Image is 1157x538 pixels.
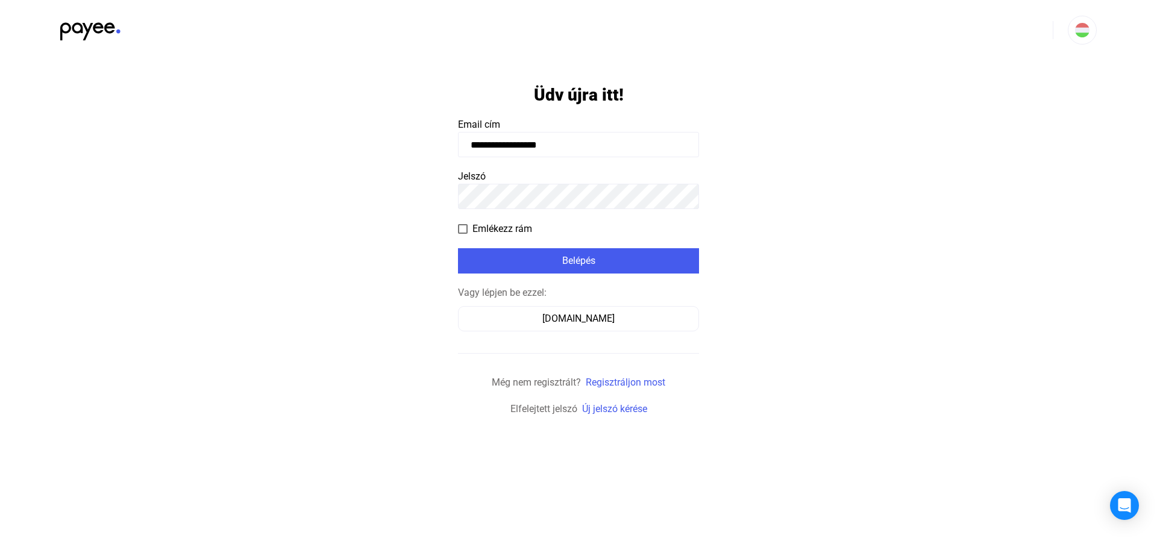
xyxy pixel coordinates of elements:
h1: Üdv újra itt! [534,84,624,105]
div: Belépés [462,254,695,268]
a: [DOMAIN_NAME] [458,313,699,324]
button: HU [1068,16,1097,45]
span: Email cím [458,119,500,130]
a: Új jelszó kérése [582,403,647,414]
span: Jelszó [458,170,486,182]
button: Belépés [458,248,699,274]
img: HU [1075,23,1090,37]
img: black-payee-blue-dot.svg [60,16,121,40]
button: [DOMAIN_NAME] [458,306,699,331]
a: Regisztráljon most [586,377,665,388]
div: [DOMAIN_NAME] [462,311,695,326]
div: Vagy lépjen be ezzel: [458,286,699,300]
span: Még nem regisztrált? [492,377,581,388]
div: Open Intercom Messenger [1110,491,1139,520]
span: Emlékezz rám [472,222,532,236]
span: Elfelejtett jelszó [510,403,577,414]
